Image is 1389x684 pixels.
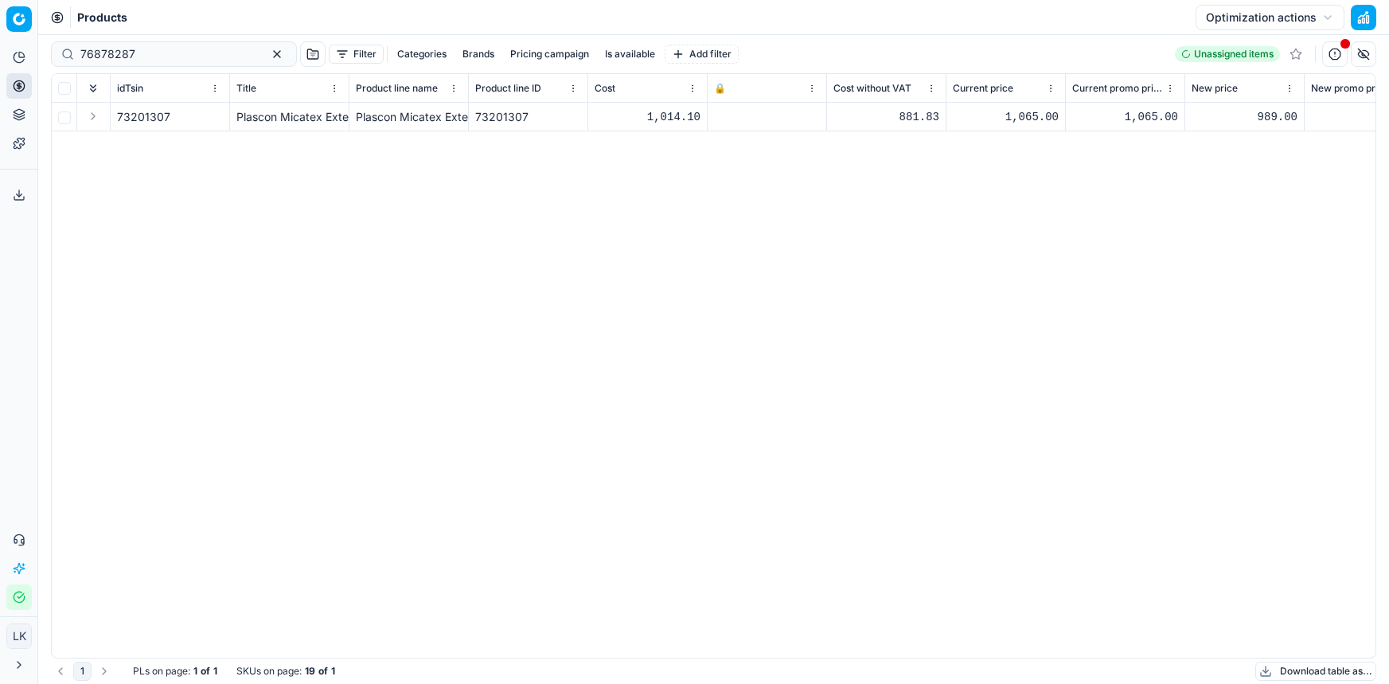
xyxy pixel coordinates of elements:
strong: of [201,665,210,678]
div: 1,065.00 [1072,109,1178,125]
strong: of [318,665,328,678]
span: 🔒 [714,82,726,95]
button: Go to next page [95,662,114,681]
span: New promo price [1311,82,1389,95]
span: SKUs on page : [236,665,302,678]
div: 1,014.10 [595,109,700,125]
nav: pagination [51,662,114,681]
button: Optimization actions [1196,5,1344,30]
span: Current promo price [1072,82,1162,95]
button: Expand all [84,79,103,98]
span: Product line ID [475,82,541,95]
span: Product line name [356,82,438,95]
button: Add filter [665,45,739,64]
a: Unassigned items [1175,46,1280,62]
span: idTsin [117,82,143,95]
button: Pricing campaign [504,45,595,64]
button: Expand [84,107,103,126]
button: 1 [73,662,92,681]
button: Filter [329,45,384,64]
button: LK [6,623,32,649]
div: 73201307 [475,109,581,125]
div: 989.00 [1192,109,1297,125]
button: Download table as... [1255,662,1376,681]
button: Brands [456,45,501,64]
div: 881.83 [833,109,939,125]
div: Plascon Micatex Exterior Textured Paint - 20L - White [356,109,462,125]
span: Products [77,10,127,25]
span: Current price [953,82,1013,95]
button: Is available [599,45,661,64]
span: PLs on page : [133,665,190,678]
span: Title [236,82,256,95]
button: Go to previous page [51,662,70,681]
span: Unassigned items [1194,48,1274,61]
button: Categories [391,45,453,64]
span: Cost without VAT [833,82,911,95]
nav: breadcrumb [77,10,127,25]
strong: 1 [193,665,197,678]
strong: 1 [331,665,335,678]
span: Cost [595,82,615,95]
strong: 19 [305,665,315,678]
div: Plascon Micatex Exterior Textured Paint - 20L - White [236,109,342,125]
div: 1,065.00 [953,109,1059,125]
input: Search by SKU or title [80,46,255,62]
span: New price [1192,82,1238,95]
strong: 1 [213,665,217,678]
span: 73201307 [117,109,170,125]
span: LK [7,624,31,648]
